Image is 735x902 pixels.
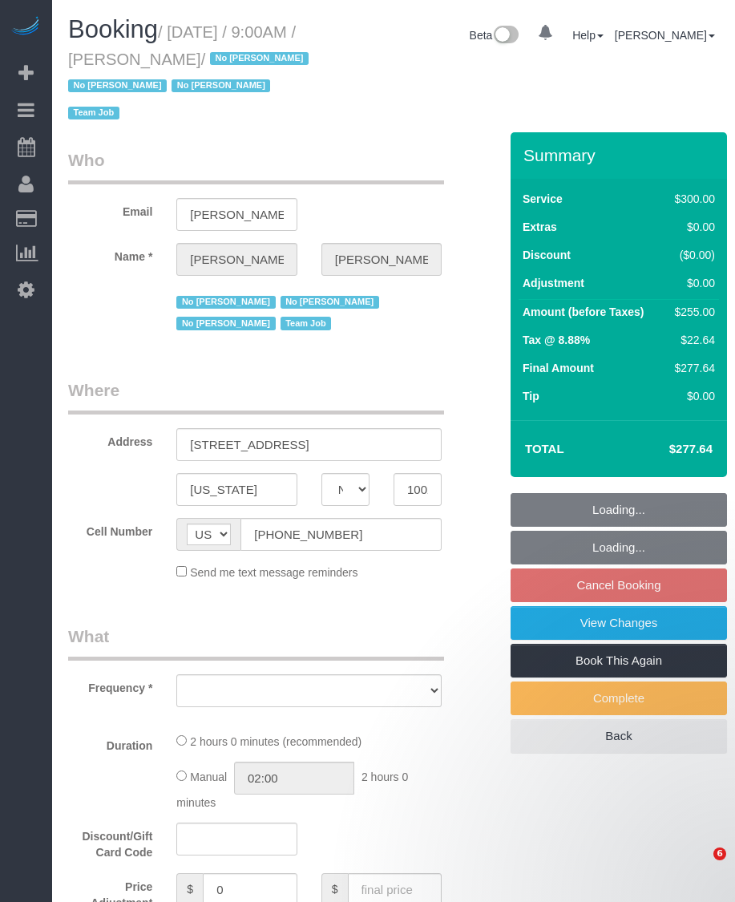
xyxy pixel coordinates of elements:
[176,198,297,231] input: Email
[668,275,715,291] div: $0.00
[172,79,270,92] span: No [PERSON_NAME]
[176,296,275,309] span: No [PERSON_NAME]
[668,332,715,348] div: $22.64
[56,198,164,220] label: Email
[281,296,379,309] span: No [PERSON_NAME]
[713,847,726,860] span: 6
[190,566,357,579] span: Send me text message reminders
[56,732,164,754] label: Duration
[176,771,408,809] span: 2 hours 0 minutes
[321,243,442,276] input: Last Name
[492,26,519,47] img: New interface
[621,443,713,456] h4: $277.64
[176,243,297,276] input: First Name
[394,473,442,506] input: Zip Code
[68,23,313,123] small: / [DATE] / 9:00AM / [PERSON_NAME]
[523,332,590,348] label: Tax @ 8.88%
[523,191,563,207] label: Service
[10,16,42,38] img: Automaid Logo
[523,388,539,404] label: Tip
[56,674,164,696] label: Frequency *
[68,107,119,119] span: Team Job
[668,360,715,376] div: $277.64
[281,317,332,330] span: Team Job
[68,378,444,415] legend: Where
[68,15,158,43] span: Booking
[668,247,715,263] div: ($0.00)
[523,146,719,164] h3: Summary
[56,428,164,450] label: Address
[190,771,227,783] span: Manual
[210,52,309,65] span: No [PERSON_NAME]
[68,51,313,123] span: /
[523,360,594,376] label: Final Amount
[511,644,727,678] a: Book This Again
[668,304,715,320] div: $255.00
[176,317,275,330] span: No [PERSON_NAME]
[525,442,564,455] strong: Total
[68,79,167,92] span: No [PERSON_NAME]
[511,606,727,640] a: View Changes
[176,473,297,506] input: City
[56,518,164,540] label: Cell Number
[523,304,644,320] label: Amount (before Taxes)
[240,518,442,551] input: Cell Number
[56,243,164,265] label: Name *
[680,847,719,886] iframe: Intercom live chat
[68,148,444,184] legend: Who
[523,247,571,263] label: Discount
[56,823,164,860] label: Discount/Gift Card Code
[668,191,715,207] div: $300.00
[615,29,715,42] a: [PERSON_NAME]
[668,219,715,235] div: $0.00
[523,219,557,235] label: Extras
[470,29,519,42] a: Beta
[668,388,715,404] div: $0.00
[572,29,604,42] a: Help
[511,719,727,753] a: Back
[68,625,444,661] legend: What
[190,735,361,748] span: 2 hours 0 minutes (recommended)
[523,275,584,291] label: Adjustment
